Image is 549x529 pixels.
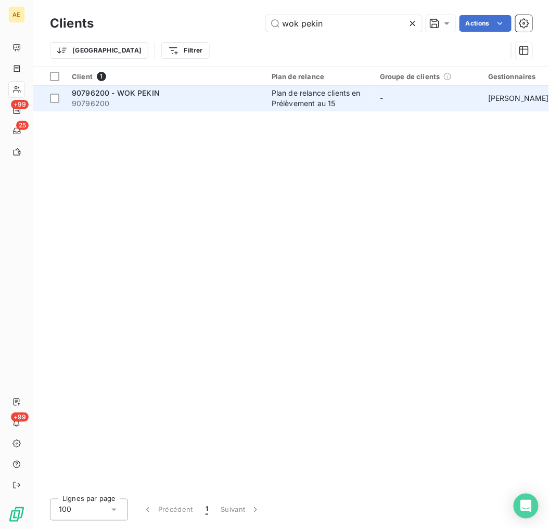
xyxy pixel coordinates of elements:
img: Logo LeanPay [8,506,25,523]
span: Client [72,72,93,81]
button: Actions [459,15,512,32]
div: Open Intercom Messenger [514,494,539,519]
h3: Clients [50,14,94,33]
div: Plan de relance clients en Prélèvement au 15 [272,88,367,109]
span: 90796200 [72,98,259,109]
span: +99 [11,412,29,422]
span: 90796200 - WOK PEKIN [72,88,160,97]
div: Plan de relance [272,72,367,81]
button: Précédent [136,499,199,521]
span: 25 [16,121,29,130]
div: AE [8,6,25,23]
span: - [380,94,383,102]
button: 1 [199,499,214,521]
button: Suivant [214,499,267,521]
span: +99 [11,100,29,109]
button: Filtrer [161,42,209,59]
button: [GEOGRAPHIC_DATA] [50,42,148,59]
span: Groupe de clients [380,72,440,81]
span: 100 [59,505,71,515]
span: 1 [97,72,106,81]
span: [PERSON_NAME] [488,94,549,102]
span: 1 [206,505,208,515]
input: Rechercher [266,15,422,32]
